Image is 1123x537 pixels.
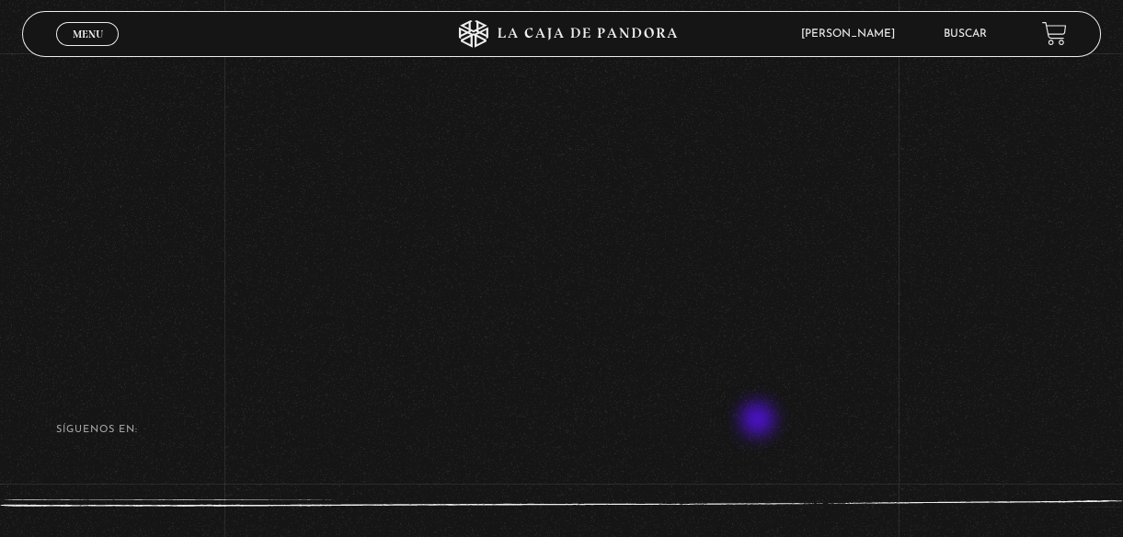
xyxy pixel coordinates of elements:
[73,29,103,40] span: Menu
[792,29,913,40] span: [PERSON_NAME]
[66,43,109,56] span: Cerrar
[56,425,1067,435] h4: SÍguenos en:
[1042,21,1067,46] a: View your shopping cart
[944,29,987,40] a: Buscar
[281,9,842,325] iframe: Dailymotion video player – Que juras haber visto y no tienes pruebas (98)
